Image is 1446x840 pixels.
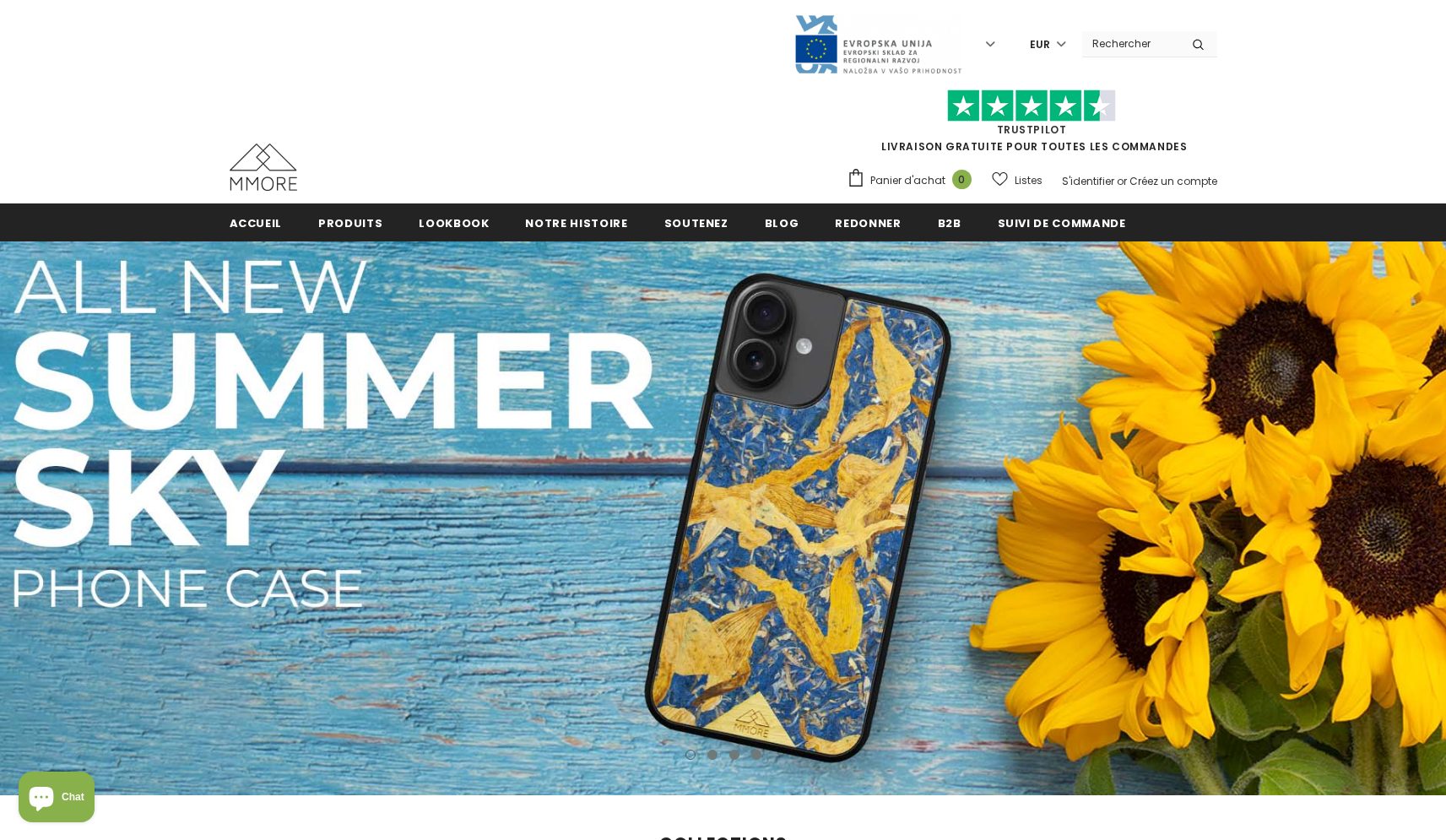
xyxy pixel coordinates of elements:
[1082,31,1179,56] input: Search Site
[318,215,382,231] span: Produits
[793,36,962,51] a: Javni Razpis
[847,168,980,193] a: Panier d'achat 0
[230,144,297,191] img: Cas MMORE
[947,89,1116,122] img: Faites confiance aux étoiles pilotes
[1117,174,1127,188] span: or
[1129,174,1217,188] a: Créez un compte
[14,772,100,826] inbox-online-store-chat: Shopify online store chat
[525,203,627,241] a: Notre histoire
[952,170,972,189] span: 0
[793,14,962,75] img: Javni Razpis
[1015,172,1043,189] span: Listes
[707,750,718,760] button: 2
[419,203,489,241] a: Lookbook
[998,203,1126,241] a: Suivi de commande
[997,122,1067,137] a: TrustPilot
[685,750,696,760] button: 1
[729,750,739,760] button: 3
[835,203,901,241] a: Redonner
[525,215,627,231] span: Notre histoire
[938,203,961,241] a: B2B
[765,215,799,231] span: Blog
[847,97,1217,154] span: LIVRAISON GRATUITE POUR TOUTES LES COMMANDES
[318,203,382,241] a: Produits
[664,203,728,241] a: soutenez
[870,172,945,189] span: Panier d'achat
[1062,174,1114,188] a: S'identifier
[835,215,901,231] span: Redonner
[230,215,283,231] span: Accueil
[992,165,1043,195] a: Listes
[751,750,761,760] button: 4
[230,203,283,241] a: Accueil
[998,215,1126,231] span: Suivi de commande
[419,215,489,231] span: Lookbook
[765,203,799,241] a: Blog
[664,215,728,231] span: soutenez
[1030,36,1050,53] span: EUR
[938,215,961,231] span: B2B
